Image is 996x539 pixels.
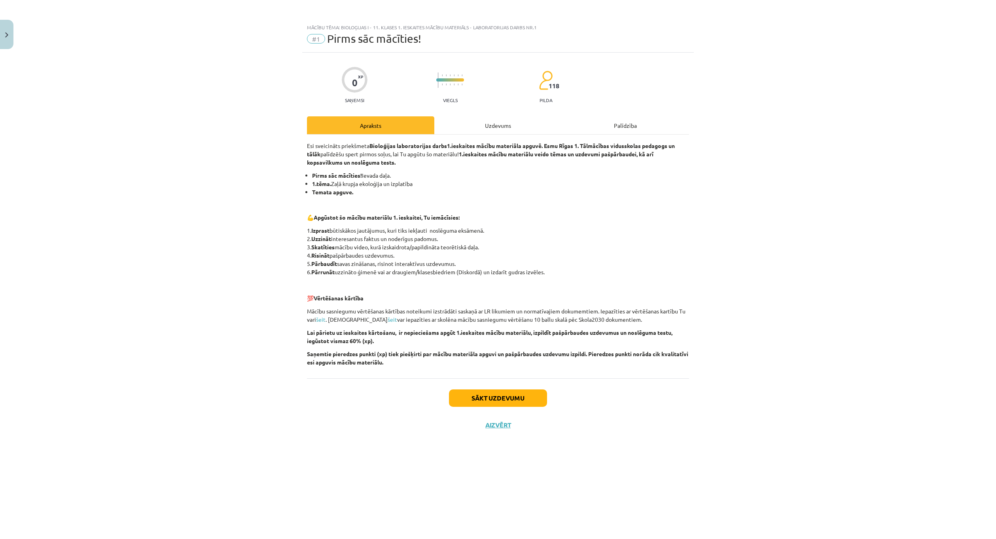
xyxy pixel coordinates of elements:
strong: Izprast [311,227,329,234]
img: icon-short-line-57e1e144782c952c97e751825c79c345078a6d821885a25fce030b3d8c18986b.svg [450,74,451,76]
strong: Apgūstot šo mācību materiālu 1. ieskaitei, Tu iemācīsies: [314,214,460,221]
p: 💪 [307,213,689,222]
strong: Pārrunāt [311,268,335,275]
li: Ievada daļa. [312,171,689,180]
button: Aizvērt [483,421,513,429]
p: Viegls [443,97,458,103]
span: XP [358,74,363,79]
strong: Skatīties [311,243,335,251]
strong: Uzzināt [311,235,331,242]
li: Zaļā krupja ekoloģija un izplatība [312,180,689,188]
strong: 1.tēma. [312,180,331,187]
img: icon-short-line-57e1e144782c952c97e751825c79c345078a6d821885a25fce030b3d8c18986b.svg [446,74,447,76]
div: 0 [352,77,358,88]
img: icon-short-line-57e1e144782c952c97e751825c79c345078a6d821885a25fce030b3d8c18986b.svg [446,84,447,85]
span: #1 [307,34,325,44]
img: icon-short-line-57e1e144782c952c97e751825c79c345078a6d821885a25fce030b3d8c18986b.svg [442,74,443,76]
strong: Saņemtie pieredzes punkti (xp) tiek piešķirti par mācību materiāla apguvi un pašpārbaudes uzdevum... [307,350,688,366]
a: šeit [316,316,326,323]
p: pilda [540,97,552,103]
div: Mācību tēma: Bioloģijas i - 11. klases 1. ieskaites mācību materiāls - laboratorijas darbs nr.1 [307,25,689,30]
a: šeit [388,316,397,323]
span: Pirms sāc mācīties! [327,32,421,45]
strong: Pirms sāc mācīties! [312,172,362,179]
div: Uzdevums [434,116,562,134]
strong: Vērtēšanas kārtība [314,294,364,302]
p: 1. būtiskākos jautājumus, kuri tiks iekļauti noslēguma eksāmenā. 2. interesantus faktus un noderī... [307,226,689,276]
strong: Bioloģijas laboratorijas darbs [369,142,447,149]
button: Sākt uzdevumu [449,389,547,407]
img: icon-short-line-57e1e144782c952c97e751825c79c345078a6d821885a25fce030b3d8c18986b.svg [450,84,451,85]
img: icon-short-line-57e1e144782c952c97e751825c79c345078a6d821885a25fce030b3d8c18986b.svg [442,84,443,85]
strong: 1.ieskaites mācību materiālu veido tēmas un uzdevumi pašpārbaudei, kā arī kopsavilkums un noslēgu... [307,150,653,166]
img: icon-long-line-d9ea69661e0d244f92f715978eff75569469978d946b2353a9bb055b3ed8787d.svg [438,72,439,88]
div: Apraksts [307,116,434,134]
strong: Lai pārietu uz ieskaites kārtošanu, ir nepieciešams apgūt 1.ieskaites mācību materiālu, izpildīt ... [307,329,672,344]
strong: Pārbaudīt [311,260,337,267]
p: Mācību sasniegumu vērtēšanas kārtības noteikumi izstrādāti saskaņā ar LR likumiem un normatīvajie... [307,307,689,324]
strong: Temata apguve. [312,188,353,195]
div: Palīdzība [562,116,689,134]
img: icon-close-lesson-0947bae3869378f0d4975bcd49f059093ad1ed9edebbc8119c70593378902aed.svg [5,32,8,38]
img: students-c634bb4e5e11cddfef0936a35e636f08e4e9abd3cc4e673bd6f9a4125e45ecb1.svg [539,70,553,90]
strong: Risināt [311,252,329,259]
p: Saņemsi [342,97,367,103]
p: 💯 [307,294,689,302]
p: Esi sveicināts priekšmeta palīdzēšu spert pirmos soļus, lai Tu apgūtu šo materiālu! [307,142,689,167]
span: 118 [549,82,559,89]
strong: 1.ieskaites mācību materiāla apguvē. Esmu Rīgas 1. Tālmācības vidusskolas pedagogs un tālāk [307,142,675,158]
